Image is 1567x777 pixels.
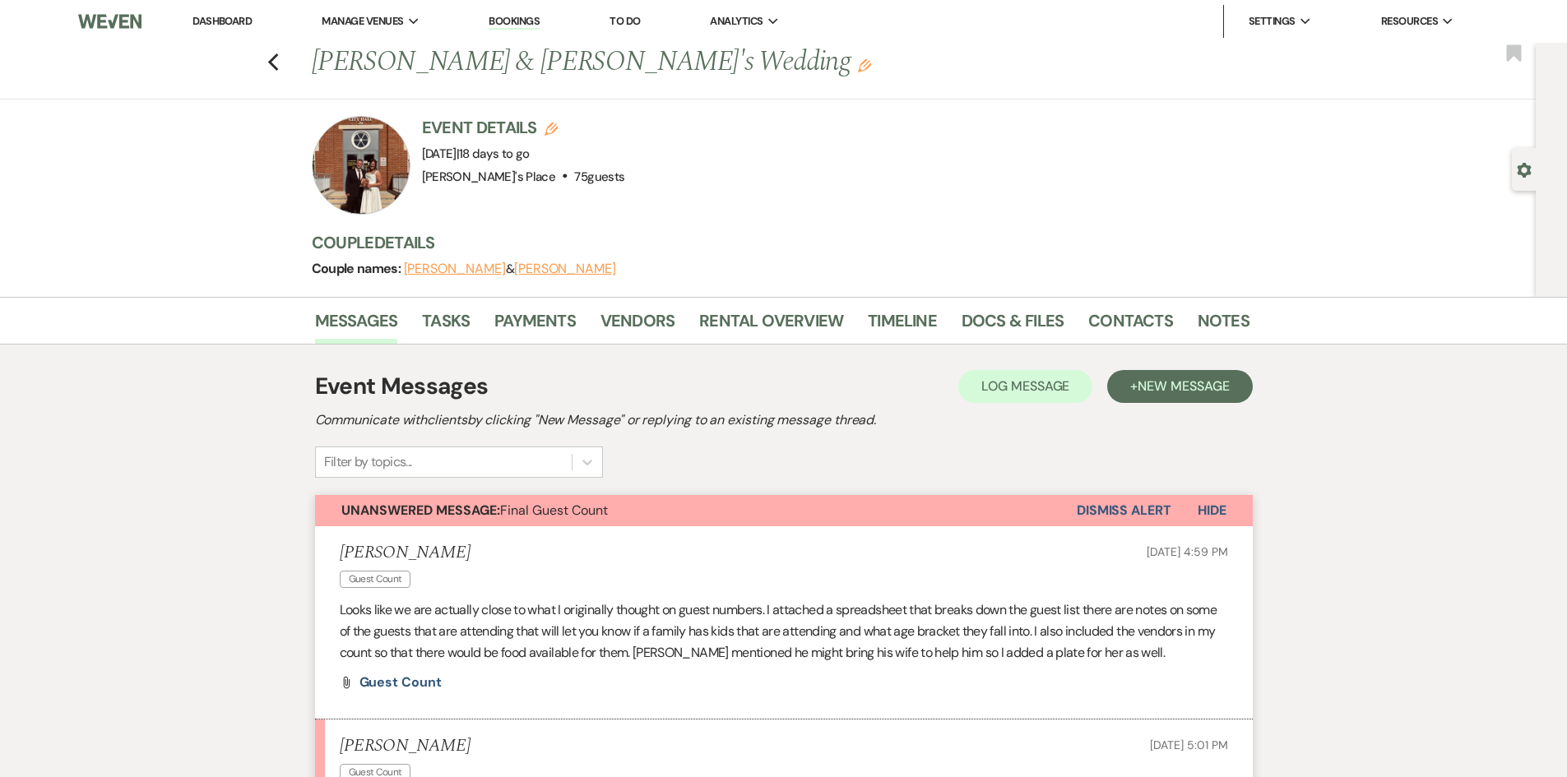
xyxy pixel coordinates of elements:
span: 18 days to go [459,146,530,162]
a: Dashboard [192,14,252,28]
span: New Message [1138,377,1229,395]
div: Filter by topics... [324,452,412,472]
h3: Event Details [422,116,625,139]
button: +New Message [1107,370,1252,403]
span: Resources [1381,13,1438,30]
button: Log Message [958,370,1092,403]
span: Final Guest Count [341,502,608,519]
h2: Communicate with clients by clicking "New Message" or replying to an existing message thread. [315,410,1253,430]
a: Bookings [489,14,540,30]
button: Hide [1171,495,1253,526]
a: Docs & Files [962,308,1064,344]
span: [DATE] 5:01 PM [1150,738,1227,752]
span: [PERSON_NAME]'s Place [422,169,556,185]
span: [DATE] [422,146,530,162]
h1: Event Messages [315,369,489,404]
a: Vendors [600,308,675,344]
img: Weven Logo [78,4,141,39]
button: Edit [858,58,871,72]
button: [PERSON_NAME] [404,262,506,275]
span: & [404,261,616,277]
strong: Unanswered Message: [341,502,500,519]
h1: [PERSON_NAME] & [PERSON_NAME]'s Wedding [312,43,1049,82]
span: [DATE] 4:59 PM [1147,544,1227,559]
span: Settings [1249,13,1296,30]
span: Hide [1198,502,1226,519]
span: Analytics [710,13,763,30]
a: Messages [315,308,398,344]
a: Tasks [422,308,470,344]
button: Unanswered Message:Final Guest Count [315,495,1077,526]
span: Guest Count [340,571,411,588]
button: Dismiss Alert [1077,495,1171,526]
a: Guest Count [359,676,442,689]
button: [PERSON_NAME] [514,262,616,275]
h5: [PERSON_NAME] [340,736,471,756]
a: Timeline [868,308,937,344]
span: Log Message [981,377,1069,395]
span: | [457,146,530,162]
span: Manage Venues [322,13,403,30]
p: Looks like we are actually close to what I originally thought on guest numbers. I attached a spre... [340,599,1228,663]
h5: [PERSON_NAME] [340,543,471,563]
span: Couple names: [312,260,404,277]
a: Notes [1198,308,1249,344]
span: Guest Count [359,673,442,691]
a: Rental Overview [699,308,843,344]
a: Contacts [1088,308,1173,344]
a: Payments [494,308,576,344]
button: Open lead details [1517,161,1532,177]
span: 75 guests [574,169,624,185]
h3: Couple Details [312,231,1233,254]
a: To Do [610,14,640,28]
